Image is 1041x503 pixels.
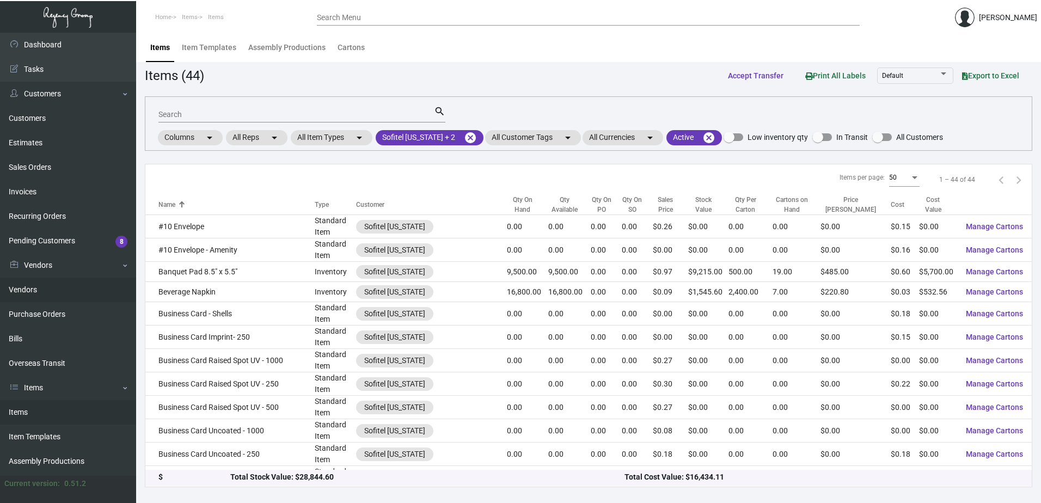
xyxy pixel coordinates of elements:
[728,443,773,466] td: 0.00
[919,443,957,466] td: $0.00
[145,466,315,489] td: Business Card Uncoated - 500
[182,14,198,21] span: Items
[591,372,622,396] td: 0.00
[979,12,1037,23] div: [PERSON_NAME]
[653,195,689,214] div: Sales Price
[966,309,1023,318] span: Manage Cartons
[688,195,718,214] div: Stock Value
[507,419,548,443] td: 0.00
[653,466,689,489] td: $0.12
[957,240,1032,260] button: Manage Cartons
[158,200,175,210] div: Name
[688,419,728,443] td: $0.00
[957,468,1032,487] button: Manage Cartons
[957,327,1032,347] button: Manage Cartons
[507,238,548,262] td: 0.00
[966,287,1023,296] span: Manage Cartons
[919,238,957,262] td: $0.00
[728,372,773,396] td: 0.00
[957,444,1032,464] button: Manage Cartons
[820,215,890,238] td: $0.00
[653,302,689,326] td: $0.00
[688,396,728,419] td: $0.00
[891,262,919,282] td: $0.60
[364,308,425,320] div: Sofitel [US_STATE]
[158,200,315,210] div: Name
[919,349,957,372] td: $0.00
[891,302,919,326] td: $0.18
[666,130,722,145] mat-chip: Active
[622,195,643,214] div: Qty On SO
[966,222,1023,231] span: Manage Cartons
[966,450,1023,458] span: Manage Cartons
[364,286,425,298] div: Sofitel [US_STATE]
[315,419,356,443] td: Standard Item
[820,372,890,396] td: $0.00
[548,215,591,238] td: 0.00
[622,326,653,349] td: 0.00
[820,466,890,489] td: $0.00
[208,14,224,21] span: Items
[773,349,820,372] td: 0.00
[966,379,1023,388] span: Manage Cartons
[591,396,622,419] td: 0.00
[688,349,728,372] td: $0.00
[145,419,315,443] td: Business Card Uncoated - 1000
[583,130,663,145] mat-chip: All Currencies
[315,200,356,210] div: Type
[561,131,574,144] mat-icon: arrow_drop_down
[155,14,172,21] span: Home
[145,66,204,85] div: Items (44)
[315,349,356,372] td: Standard Item
[464,131,477,144] mat-icon: cancel
[548,238,591,262] td: 0.00
[548,419,591,443] td: 0.00
[591,302,622,326] td: 0.00
[653,215,689,238] td: $0.26
[820,349,890,372] td: $0.00
[702,131,715,144] mat-icon: cancel
[622,443,653,466] td: 0.00
[268,131,281,144] mat-icon: arrow_drop_down
[891,466,919,489] td: $0.00
[728,396,773,419] td: 0.00
[728,195,773,214] div: Qty Per Carton
[939,175,975,185] div: 1 – 44 of 44
[591,215,622,238] td: 0.00
[688,466,728,489] td: $0.00
[507,215,548,238] td: 0.00
[624,472,1019,483] div: Total Cost Value: $16,434.11
[840,173,885,182] div: Items per page:
[891,282,919,302] td: $0.03
[728,262,773,282] td: 500.00
[353,131,366,144] mat-icon: arrow_drop_down
[315,372,356,396] td: Standard Item
[820,419,890,443] td: $0.00
[548,302,591,326] td: 0.00
[364,425,425,437] div: Sofitel [US_STATE]
[64,478,86,489] div: 0.51.2
[203,131,216,144] mat-icon: arrow_drop_down
[953,66,1028,85] button: Export to Excel
[364,449,425,460] div: Sofitel [US_STATE]
[653,419,689,443] td: $0.08
[145,215,315,238] td: #10 Envelope
[966,267,1023,276] span: Manage Cartons
[145,262,315,282] td: Banquet Pad 8.5" x 5.5"
[507,443,548,466] td: 0.00
[728,302,773,326] td: 0.00
[728,326,773,349] td: 0.00
[315,466,356,489] td: Standard Item
[891,349,919,372] td: $0.00
[145,372,315,396] td: Business Card Raised Spot UV - 250
[919,195,947,214] div: Cost Value
[364,402,425,413] div: Sofitel [US_STATE]
[591,195,622,214] div: Qty On PO
[315,215,356,238] td: Standard Item
[688,238,728,262] td: $0.00
[364,266,425,278] div: Sofitel [US_STATE]
[993,171,1010,188] button: Previous page
[891,443,919,466] td: $0.18
[315,282,356,302] td: Inventory
[728,349,773,372] td: 0.00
